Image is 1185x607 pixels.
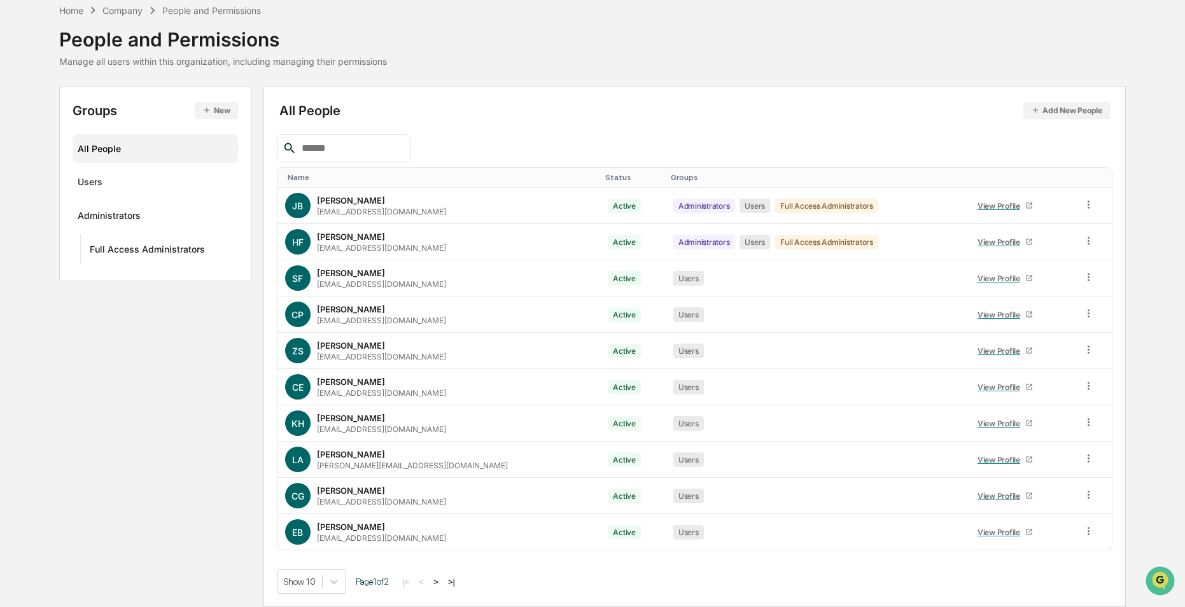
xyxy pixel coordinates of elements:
img: 1746055101610-c473b297-6a78-478c-a979-82029cc54cd1 [13,97,36,120]
div: Administrators [78,210,141,225]
div: Users [78,176,102,192]
a: Powered byPylon [90,215,154,225]
button: New [195,102,237,119]
div: View Profile [978,346,1025,356]
div: [EMAIL_ADDRESS][DOMAIN_NAME] [317,352,446,361]
div: View Profile [978,382,1025,392]
div: Active [608,380,641,394]
span: EB [292,527,303,538]
div: Active [608,199,641,213]
a: View Profile [972,522,1038,542]
a: 🗄️Attestations [87,155,163,178]
div: Toggle SortBy [1085,173,1107,182]
span: Attestations [105,160,158,173]
div: Toggle SortBy [605,173,661,182]
div: Manage all users within this organization, including managing their permissions [59,56,387,67]
div: Users [673,271,704,286]
span: CP [291,309,304,320]
div: Toggle SortBy [288,173,595,182]
a: View Profile [972,450,1038,470]
span: Preclearance [25,160,82,173]
div: Users [673,416,704,431]
span: Pylon [127,216,154,225]
div: Toggle SortBy [969,173,1070,182]
p: How can we help? [13,27,232,47]
span: ZS [292,345,304,356]
div: Users [740,235,770,249]
div: 🗄️ [92,162,102,172]
div: People and Permissions [59,18,387,51]
div: View Profile [978,419,1025,428]
button: >| [444,576,459,587]
span: Page 1 of 2 [356,576,389,587]
div: Active [608,489,641,503]
div: [EMAIL_ADDRESS][DOMAIN_NAME] [317,497,446,506]
div: Active [608,271,641,286]
div: [PERSON_NAME] [317,449,385,459]
div: Full Access Administrators [90,244,205,259]
div: View Profile [978,310,1025,319]
div: Users [673,525,704,540]
span: KH [291,418,304,429]
span: LA [292,454,304,465]
div: Users [740,199,770,213]
div: Full Access Administrators [775,199,878,213]
div: Toggle SortBy [671,173,960,182]
div: View Profile [978,491,1025,501]
div: [PERSON_NAME] [317,522,385,532]
div: 🔎 [13,186,23,196]
span: HF [292,237,304,248]
button: > [430,576,442,587]
div: 🖐️ [13,162,23,172]
div: Active [608,416,641,431]
div: [PERSON_NAME] [317,195,385,206]
span: CG [291,491,304,501]
a: View Profile [972,232,1038,252]
div: [PERSON_NAME] [317,340,385,351]
iframe: Open customer support [1144,565,1179,599]
a: View Profile [972,414,1038,433]
a: View Profile [972,196,1038,216]
div: [EMAIL_ADDRESS][DOMAIN_NAME] [317,279,446,289]
div: Active [608,235,641,249]
div: Active [608,525,641,540]
div: View Profile [978,455,1025,464]
a: 🔎Data Lookup [8,179,85,202]
div: Administrators [673,199,735,213]
div: Users [673,380,704,394]
div: [PERSON_NAME][EMAIL_ADDRESS][DOMAIN_NAME] [317,461,508,470]
div: [EMAIL_ADDRESS][DOMAIN_NAME] [317,207,446,216]
a: View Profile [972,269,1038,288]
div: We're available if you need us! [43,110,161,120]
div: Full Access Administrators [775,235,878,249]
div: [PERSON_NAME] [317,304,385,314]
span: SF [292,273,303,284]
div: Users [673,452,704,467]
div: Active [608,307,641,322]
div: Users [673,307,704,322]
div: [EMAIL_ADDRESS][DOMAIN_NAME] [317,424,446,434]
div: [PERSON_NAME] [317,413,385,423]
div: [PERSON_NAME] [317,377,385,387]
button: < [415,576,428,587]
div: All People [78,138,232,159]
button: Add New People [1023,102,1110,119]
div: View Profile [978,237,1025,247]
span: Data Lookup [25,185,80,197]
div: All People [279,102,1110,119]
div: People and Permissions [162,5,261,16]
div: Users [673,344,704,358]
div: [PERSON_NAME] [317,485,385,496]
div: Home [59,5,83,16]
div: Administrators [673,235,735,249]
div: View Profile [978,274,1025,283]
a: View Profile [972,305,1038,324]
div: [EMAIL_ADDRESS][DOMAIN_NAME] [317,316,446,325]
div: [EMAIL_ADDRESS][DOMAIN_NAME] [317,243,446,253]
div: Active [608,452,641,467]
a: View Profile [972,377,1038,397]
span: CE [292,382,304,393]
button: Start new chat [216,101,232,116]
